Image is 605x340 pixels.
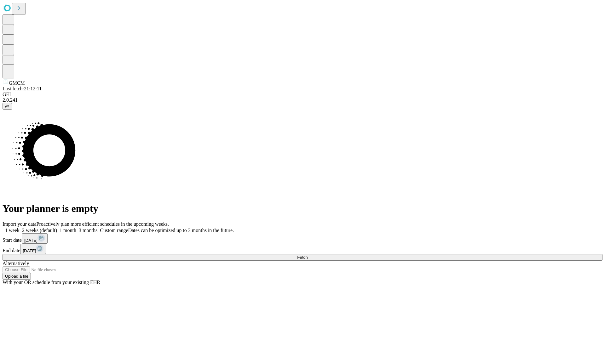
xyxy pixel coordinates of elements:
[297,255,308,260] span: Fetch
[3,97,602,103] div: 2.0.241
[60,228,76,233] span: 1 month
[3,254,602,261] button: Fetch
[5,104,9,109] span: @
[3,280,100,285] span: With your OR schedule from your existing EHR
[3,244,602,254] div: End date
[3,273,31,280] button: Upload a file
[20,244,46,254] button: [DATE]
[9,80,25,86] span: GMCM
[3,261,29,266] span: Alternatively
[3,86,42,91] span: Last fetch: 21:12:11
[3,92,602,97] div: GEI
[37,221,169,227] span: Proactively plan more efficient schedules in the upcoming weeks.
[24,238,37,243] span: [DATE]
[128,228,234,233] span: Dates can be optimized up to 3 months in the future.
[23,248,36,253] span: [DATE]
[3,203,602,214] h1: Your planner is empty
[3,233,602,244] div: Start date
[22,228,57,233] span: 2 weeks (default)
[100,228,128,233] span: Custom range
[22,233,48,244] button: [DATE]
[79,228,97,233] span: 3 months
[3,103,12,110] button: @
[5,228,20,233] span: 1 week
[3,221,37,227] span: Import your data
